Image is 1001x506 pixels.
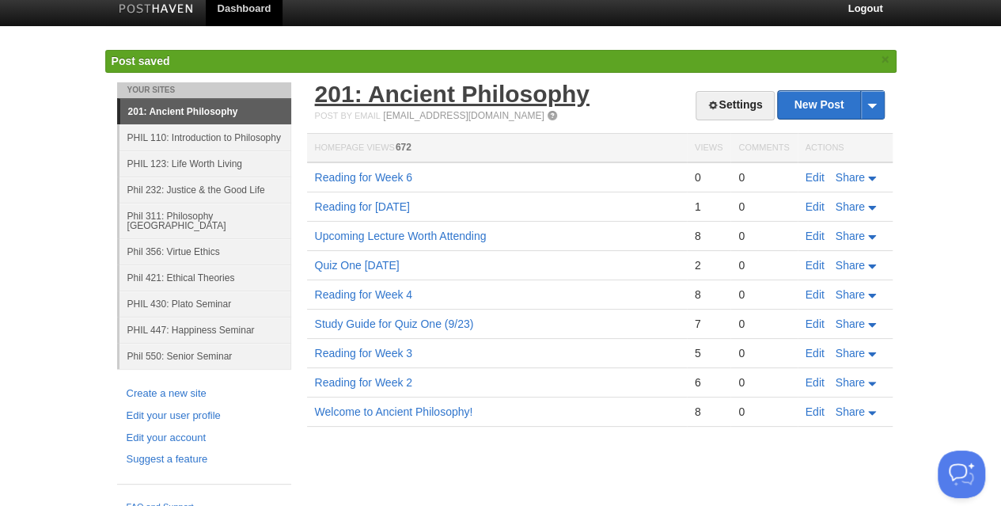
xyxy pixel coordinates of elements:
[112,55,170,67] span: Post saved
[695,170,722,185] div: 0
[119,317,291,343] a: PHIL 447: Happiness Seminar
[696,91,774,120] a: Settings
[836,230,865,242] span: Share
[806,259,825,272] a: Edit
[127,451,282,468] a: Suggest a feature
[695,317,722,331] div: 7
[307,134,687,163] th: Homepage Views
[730,134,797,163] th: Comments
[383,110,544,121] a: [EMAIL_ADDRESS][DOMAIN_NAME]
[836,405,865,418] span: Share
[836,200,865,213] span: Share
[738,200,789,214] div: 0
[695,229,722,243] div: 8
[938,451,985,498] iframe: Help Scout Beacon - Open
[695,405,722,419] div: 8
[836,376,865,389] span: Share
[119,238,291,264] a: Phil 356: Virtue Ethics
[120,99,291,124] a: 201: Ancient Philosophy
[119,150,291,177] a: PHIL 123: Life Worth Living
[836,347,865,360] span: Share
[315,81,590,107] a: 201: Ancient Philosophy
[117,82,291,98] li: Your Sites
[695,375,722,390] div: 6
[738,346,789,360] div: 0
[695,258,722,272] div: 2
[119,177,291,203] a: Phil 232: Justice & the Good Life
[119,264,291,291] a: Phil 421: Ethical Theories
[798,134,893,163] th: Actions
[836,288,865,301] span: Share
[119,291,291,317] a: PHIL 430: Plato Seminar
[806,171,825,184] a: Edit
[806,405,825,418] a: Edit
[315,288,412,301] a: Reading for Week 4
[738,229,789,243] div: 0
[127,430,282,447] a: Edit your account
[127,408,282,424] a: Edit your user profile
[119,4,194,16] img: Posthaven-bar
[315,171,412,184] a: Reading for Week 6
[695,346,722,360] div: 5
[778,91,883,119] a: New Post
[878,50,893,70] a: ×
[315,318,474,330] a: Study Guide for Quiz One (9/23)
[836,171,865,184] span: Share
[806,318,825,330] a: Edit
[806,347,825,360] a: Edit
[315,259,400,272] a: Quiz One [DATE]
[119,203,291,238] a: Phil 311: Philosophy [GEOGRAPHIC_DATA]
[315,230,487,242] a: Upcoming Lecture Worth Attending
[695,287,722,302] div: 8
[315,376,412,389] a: Reading for Week 2
[119,124,291,150] a: PHIL 110: Introduction to Philosophy
[315,111,381,120] span: Post by Email
[396,142,411,153] span: 672
[806,200,825,213] a: Edit
[315,200,410,213] a: Reading for [DATE]
[315,347,412,360] a: Reading for Week 3
[738,287,789,302] div: 0
[836,259,865,272] span: Share
[738,258,789,272] div: 0
[836,318,865,330] span: Share
[806,230,825,242] a: Edit
[119,343,291,369] a: Phil 550: Senior Seminar
[738,317,789,331] div: 0
[738,170,789,185] div: 0
[806,288,825,301] a: Edit
[806,376,825,389] a: Edit
[695,200,722,214] div: 1
[127,386,282,402] a: Create a new site
[315,405,473,418] a: Welcome to Ancient Philosophy!
[738,375,789,390] div: 0
[738,405,789,419] div: 0
[687,134,730,163] th: Views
